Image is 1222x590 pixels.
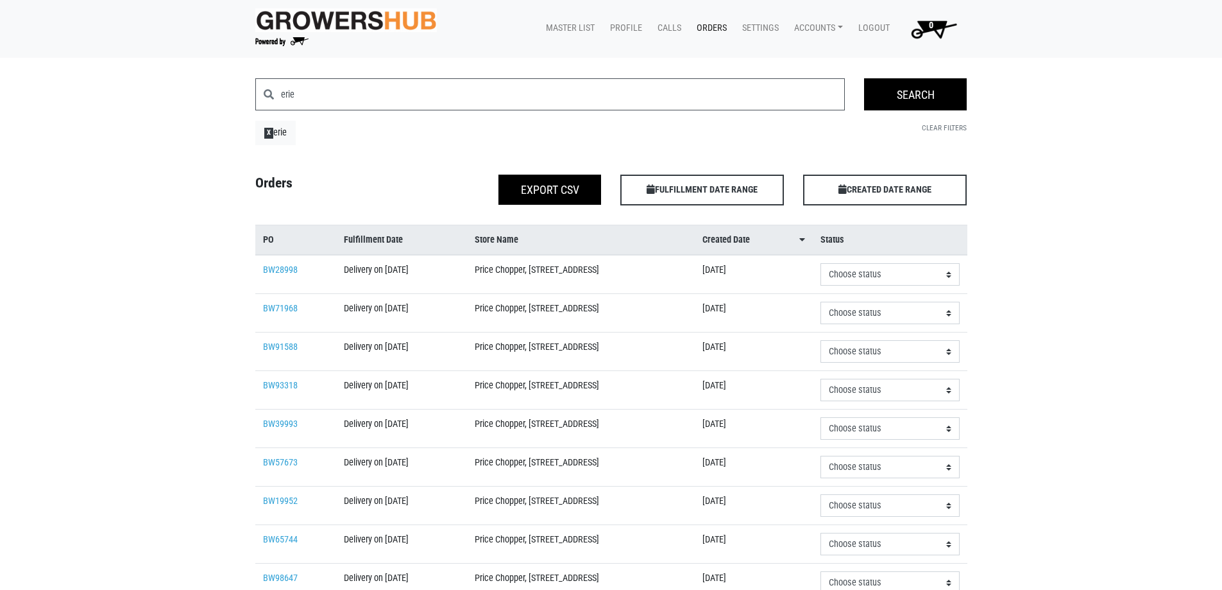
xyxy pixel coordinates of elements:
[336,255,466,294] td: Delivery on [DATE]
[864,78,967,110] input: Search
[467,371,695,410] td: Price Chopper, [STREET_ADDRESS]
[895,16,967,42] a: 0
[263,233,329,247] a: PO
[263,457,298,468] a: BW57673
[467,448,695,487] td: Price Chopper, [STREET_ADDRESS]
[905,16,962,42] img: Cart
[264,128,274,138] span: X
[336,371,466,410] td: Delivery on [DATE]
[475,233,687,247] a: Store Name
[336,448,466,487] td: Delivery on [DATE]
[263,265,298,275] a: BW28998
[695,333,813,371] td: [DATE]
[820,233,960,247] a: Status
[498,175,601,205] button: Export CSV
[922,123,967,132] a: Clear Filters
[536,16,600,40] a: Master List
[600,16,647,40] a: Profile
[702,233,805,247] a: Created Date
[695,448,813,487] td: [DATE]
[336,525,466,564] td: Delivery on [DATE]
[848,16,895,40] a: Logout
[281,78,845,110] input: Search by P.O., Order Date, Fulfillment Date, or Buyer
[263,303,298,314] a: BW71968
[467,525,695,564] td: Price Chopper, [STREET_ADDRESS]
[695,487,813,525] td: [DATE]
[263,342,298,352] a: BW91588
[255,8,437,32] img: original-fc7597fdc6adbb9d0e2ae620e786d1a2.jpg
[695,410,813,448] td: [DATE]
[467,487,695,525] td: Price Chopper, [STREET_ADDRESS]
[336,294,466,333] td: Delivery on [DATE]
[820,233,844,247] span: Status
[263,233,274,247] span: PO
[344,233,459,247] a: Fulfillment Date
[263,534,298,545] a: BW65744
[695,255,813,294] td: [DATE]
[467,255,695,294] td: Price Chopper, [STREET_ADDRESS]
[702,233,750,247] span: Created Date
[336,487,466,525] td: Delivery on [DATE]
[467,333,695,371] td: Price Chopper, [STREET_ADDRESS]
[263,419,298,429] a: BW39993
[467,410,695,448] td: Price Chopper, [STREET_ADDRESS]
[263,496,298,507] a: BW19952
[732,16,784,40] a: Settings
[263,380,298,391] a: BW93318
[336,410,466,448] td: Delivery on [DATE]
[467,294,695,333] td: Price Chopper, [STREET_ADDRESS]
[686,16,732,40] a: Orders
[784,16,848,40] a: Accounts
[336,333,466,371] td: Delivery on [DATE]
[803,175,967,205] span: CREATED DATE RANGE
[695,371,813,410] td: [DATE]
[255,121,296,145] a: Xerie
[475,233,518,247] span: Store Name
[695,525,813,564] td: [DATE]
[620,175,784,205] span: FULFILLMENT DATE RANGE
[695,294,813,333] td: [DATE]
[255,37,309,46] img: Powered by Big Wheelbarrow
[263,573,298,584] a: BW98647
[246,175,429,200] h4: Orders
[647,16,686,40] a: Calls
[929,20,933,31] span: 0
[344,233,403,247] span: Fulfillment Date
